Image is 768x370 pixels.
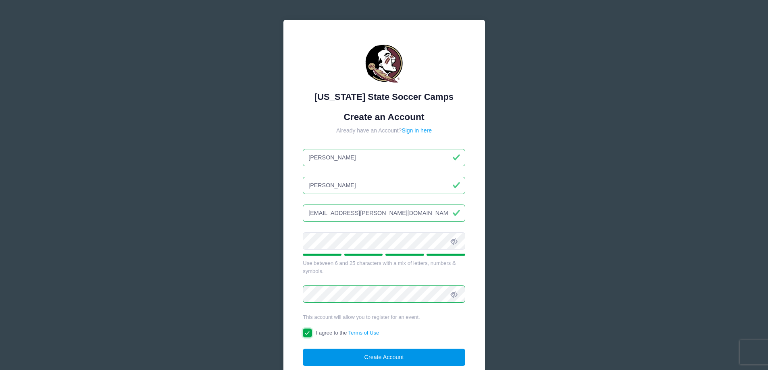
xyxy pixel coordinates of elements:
[303,90,465,103] div: [US_STATE] State Soccer Camps
[303,259,465,275] div: Use between 6 and 25 characters with a mix of letters, numbers & symbols.
[348,330,379,336] a: Terms of Use
[303,205,465,222] input: Email
[303,349,465,366] button: Create Account
[402,127,432,134] a: Sign in here
[303,329,312,338] input: I agree to theTerms of Use
[303,149,465,166] input: First Name
[303,177,465,194] input: Last Name
[360,39,408,88] img: Florida State Soccer Camps
[303,126,465,135] div: Already have an Account?
[316,330,379,336] span: I agree to the
[303,313,465,321] div: This account will allow you to register for an event.
[303,112,465,122] h1: Create an Account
